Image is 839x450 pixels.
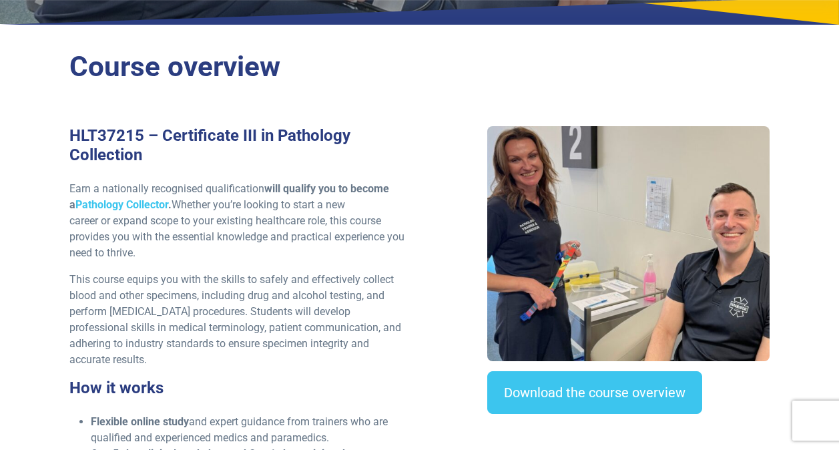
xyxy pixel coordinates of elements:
p: This course equips you with the skills to safely and effectively collect blood and other specimen... [69,272,411,368]
li: and expert guidance from trainers who are qualified and experienced medics and paramedics. [91,414,411,446]
a: Pathology Collector [75,198,168,211]
h2: Course overview [69,50,769,84]
a: Download the course overview [487,371,702,414]
strong: will qualify you to become a . [69,182,389,211]
h3: HLT37215 – Certificate III in Pathology Collection [69,126,411,165]
p: Earn a nationally recognised qualification Whether you’re looking to start a new career or expand... [69,181,411,261]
